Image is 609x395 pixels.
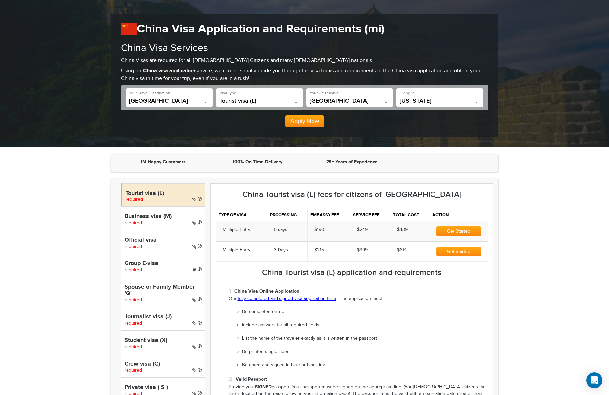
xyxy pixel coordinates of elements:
[238,296,336,301] a: fully completed and signed visa application form
[125,368,142,373] span: required
[357,247,368,253] span: $399
[400,98,480,107] span: Michigan
[129,90,170,96] label: Your Travel Destination
[285,115,324,127] button: Apply Now
[216,268,488,277] h3: China Tourist visa (L) application and requirements
[223,227,250,232] span: Multiple Entry
[229,296,488,302] p: One . The application must:
[242,362,488,368] li: Be dated and signed in blue or black ink
[274,247,288,253] span: 3 Days
[310,98,390,107] span: United States
[125,267,142,273] span: required
[219,98,300,107] span: Tourist visa (L)
[121,67,488,83] p: Using our service, we can personally guide you through the visa forms and requirements of the Chi...
[436,249,481,254] a: Get Started
[121,22,488,36] h1: China Visa Application and Requirements (mi)
[125,220,142,226] span: required
[400,98,480,104] span: Michigan
[126,197,143,202] span: required
[314,247,324,253] span: $215
[357,227,368,232] span: $249
[216,190,488,199] h3: China Tourist visa (L) fees for citizens of [GEOGRAPHIC_DATA]
[326,159,378,165] strong: 25+ Years of Experience
[242,322,488,329] li: Include answers for all required fields
[236,376,267,382] strong: Valid Passport
[223,247,250,253] span: Multiple Entry
[232,159,282,165] strong: 100% On Time Delivery
[219,98,300,104] span: Tourist visa (L)
[234,288,299,294] strong: China Visa Online Application
[350,209,390,221] th: Service fee
[397,247,407,253] span: $614
[242,335,488,342] li: List the name of the traveler exactly as it is written in the passport
[125,237,202,244] h4: Official visa
[125,244,142,249] span: required
[400,90,415,96] label: Living In
[310,90,339,96] label: Your Citizenship
[125,260,202,267] h4: Group E-visa
[125,297,142,303] span: required
[310,98,390,104] span: United States
[430,209,488,221] th: Action
[586,372,602,388] div: Open Intercom Messenger
[390,209,430,221] th: Total cost
[307,209,350,221] th: Embassy fee
[125,361,202,367] h4: Crew visa (C)
[125,344,142,350] span: required
[267,209,307,221] th: Processing
[140,159,186,165] strong: 1M Happy Customers
[216,209,267,221] th: Type of visa
[219,90,236,96] label: Visa Type
[125,284,202,297] h4: Spouse or Family Member 'Q'
[129,98,210,107] span: China
[125,213,202,220] h4: Business visa (M)
[125,337,202,344] h4: Student visa (X)
[125,314,202,320] h4: Journalist visa (J)
[126,190,202,197] h4: Tourist visa (L)
[314,227,324,232] span: $190
[401,159,492,167] iframe: Customer reviews powered by Trustpilot
[255,384,272,390] strong: SIGNED
[242,309,488,315] li: Be completed online
[121,57,488,65] p: China Visas are required for all [DEMOGRAPHIC_DATA] Citizens and many [DEMOGRAPHIC_DATA] nationals.
[143,68,195,74] strong: China visa application
[125,321,142,326] span: required
[125,384,202,391] h4: Private visa ( S )
[121,43,488,54] h2: China Visa Services
[242,349,488,355] li: Be printed single-sided
[436,226,481,236] button: Get Started
[436,247,481,256] button: Get Started
[274,227,287,232] span: 5 days
[397,227,408,232] span: $439
[436,229,481,234] a: Get Started
[129,98,210,104] span: China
